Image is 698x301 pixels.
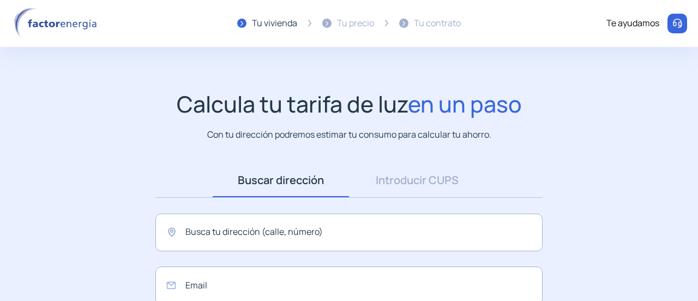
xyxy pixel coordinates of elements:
div: Tu vivienda [252,16,297,31]
a: Introducir CUPS [349,163,485,197]
div: Tu contrato [414,16,461,31]
h1: Calcula tu tarifa de luz [177,91,522,117]
div: Te ayudamos [606,16,659,31]
span: en un paso [408,88,522,119]
img: llamar [672,18,683,29]
a: Buscar dirección [213,163,349,197]
div: Tu precio [337,16,374,31]
p: Con tu dirección podremos estimar tu consumo para calcular tu ahorro. [207,128,491,141]
img: logo factor [11,8,104,39]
